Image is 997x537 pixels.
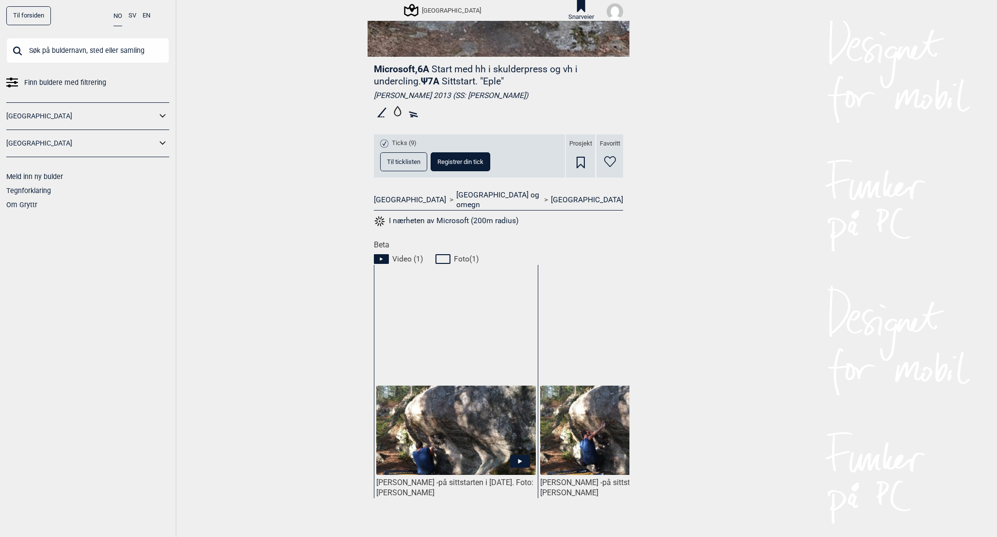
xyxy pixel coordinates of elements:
span: Registrer din tick [437,159,483,165]
button: I nærheten av Microsoft (200m radius) [374,215,518,228]
div: [PERSON_NAME] 2013 (SS: [PERSON_NAME]) [374,91,623,100]
a: [GEOGRAPHIC_DATA] [374,195,446,205]
div: [PERSON_NAME] - [540,478,700,498]
p: Start med hh i skulderpress og vh i undercling. [374,64,578,87]
span: Ψ 7A [421,76,504,87]
div: Beta [368,240,629,536]
button: EN [143,6,150,25]
div: [PERSON_NAME] - [376,478,536,498]
a: Finn buldere med filtrering [6,76,169,90]
button: Registrer din tick [431,152,490,171]
button: NO [113,6,122,26]
span: på sittstarten i [DATE]. Foto: [PERSON_NAME] [376,478,533,497]
a: Tegnforklaring [6,187,51,195]
img: User fallback1 [607,3,623,20]
span: Favoritt [600,140,620,148]
div: [GEOGRAPHIC_DATA] [405,4,481,16]
span: Video ( 1 ) [392,254,423,264]
a: [GEOGRAPHIC_DATA] [6,109,157,123]
a: [GEOGRAPHIC_DATA] [6,136,157,150]
span: Til ticklisten [387,159,420,165]
a: Meld inn ny bulder [6,173,63,180]
p: Sittstart. "Eple" [442,76,504,87]
a: Om Gryttr [6,201,37,209]
p: på sittstarten i [DATE]. Foto: [PERSON_NAME] [540,478,697,497]
input: Søk på buldernavn, sted eller samling [6,38,169,63]
div: Prosjekt [566,134,595,178]
img: Eple 7 A 2 [540,386,700,475]
nav: > > [374,190,623,210]
button: Til ticklisten [380,152,427,171]
a: Til forsiden [6,6,51,25]
button: SV [129,6,136,25]
a: [GEOGRAPHIC_DATA] [551,195,623,205]
span: Finn buldere med filtrering [24,76,106,90]
a: [GEOGRAPHIC_DATA] og omegn [456,190,541,210]
img: Eple 7 A 1 [376,386,536,475]
span: Ticks (9) [392,139,417,147]
span: Microsoft , 6A [374,64,429,75]
span: Foto ( 1 ) [454,254,479,264]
